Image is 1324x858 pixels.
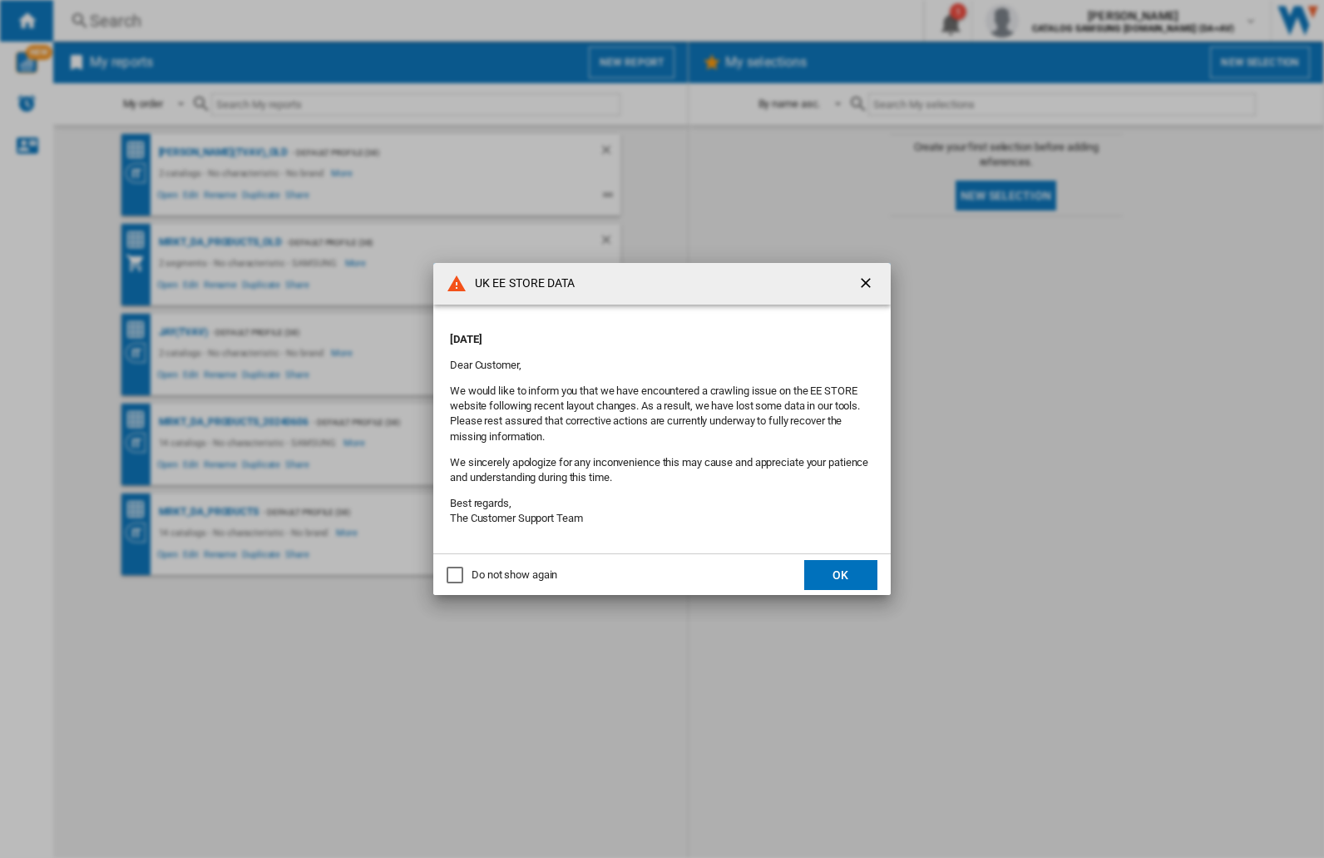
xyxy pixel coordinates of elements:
[447,568,557,583] md-checkbox: Do not show again
[467,275,576,292] h4: UK EE STORE DATA
[851,267,884,300] button: getI18NText('BUTTONS.CLOSE_DIALOG')
[857,275,877,295] ng-md-icon: getI18NText('BUTTONS.CLOSE_DIALOG')
[450,358,874,373] p: Dear Customer,
[450,333,482,345] strong: [DATE]
[472,568,557,583] div: Do not show again
[450,384,874,444] p: We would like to inform you that we have encountered a crawling issue on the EE STORE website fol...
[804,560,877,590] button: OK
[450,455,874,485] p: We sincerely apologize for any inconvenience this may cause and appreciate your patience and unde...
[450,496,874,526] p: Best regards, The Customer Support Team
